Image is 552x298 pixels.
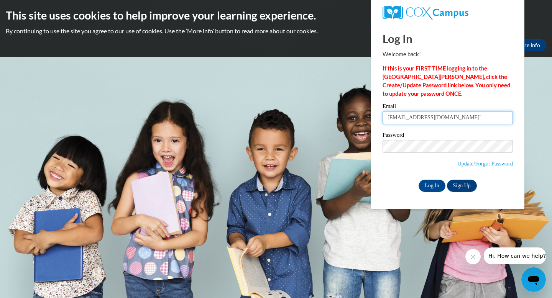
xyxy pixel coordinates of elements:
[457,160,513,167] a: Update/Forgot Password
[383,132,513,140] label: Password
[521,267,546,292] iframe: Button to launch messaging window
[383,31,513,46] h1: Log In
[383,6,468,20] img: COX Campus
[419,180,445,192] input: Log In
[383,65,510,97] strong: If this is your FIRST TIME logging in to the [GEOGRAPHIC_DATA][PERSON_NAME], click the Create/Upd...
[484,247,546,264] iframe: Message from company
[510,39,546,51] a: More Info
[6,8,546,23] h2: This site uses cookies to help improve your learning experience.
[465,249,481,264] iframe: Close message
[6,27,546,35] p: By continuing to use the site you agree to our use of cookies. Use the ‘More info’ button to read...
[383,6,513,20] a: COX Campus
[383,50,513,59] p: Welcome back!
[383,103,513,111] label: Email
[447,180,477,192] a: Sign Up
